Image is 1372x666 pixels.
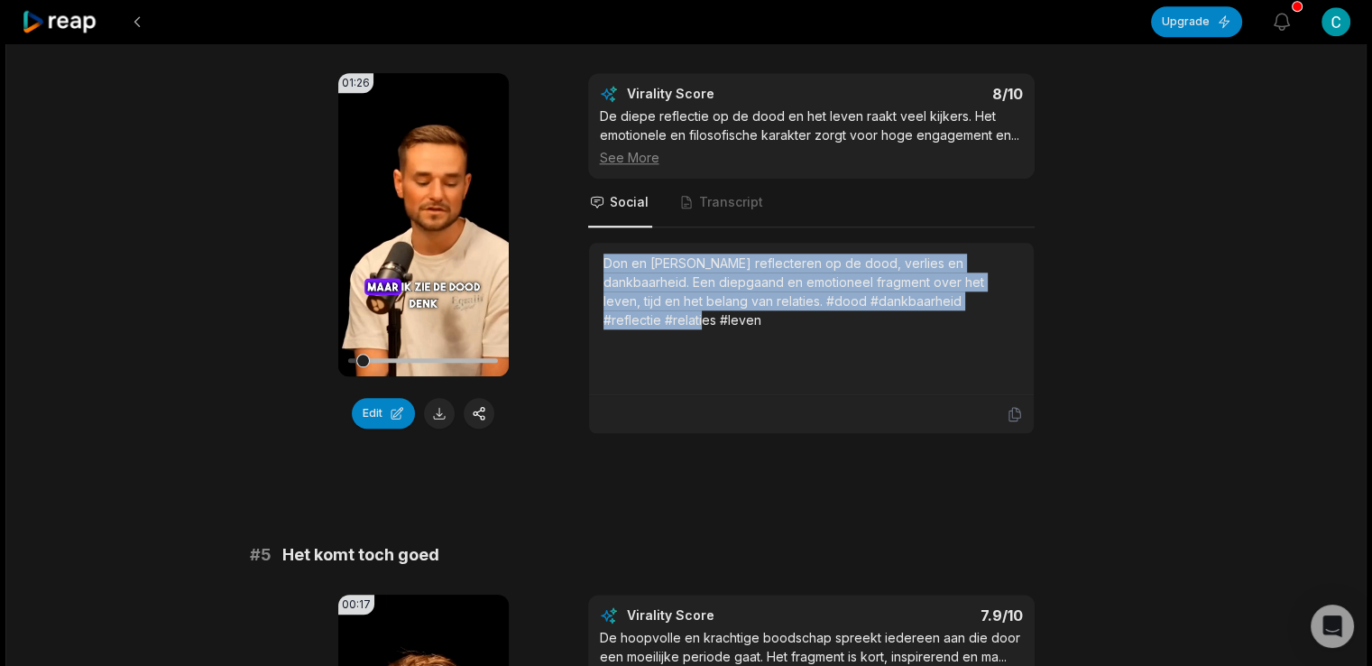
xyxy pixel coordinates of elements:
[627,85,821,103] div: Virality Score
[600,106,1023,167] div: De diepe reflectie op de dood en het leven raakt veel kijkers. Het emotionele en filosofische kar...
[627,606,821,624] div: Virality Score
[282,542,439,568] span: Het komt toch goed
[338,73,509,376] video: Your browser does not support mp4 format.
[1151,6,1242,37] button: Upgrade
[250,542,272,568] span: # 5
[699,193,763,211] span: Transcript
[352,398,415,429] button: Edit
[600,148,1023,167] div: See More
[829,606,1023,624] div: 7.9 /10
[610,193,649,211] span: Social
[603,254,1019,329] div: Don en [PERSON_NAME] reflecteren op de dood, verlies en dankbaarheid. Een diepgaand en emotioneel...
[829,85,1023,103] div: 8 /10
[588,179,1035,227] nav: Tabs
[1311,605,1354,648] div: Open Intercom Messenger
